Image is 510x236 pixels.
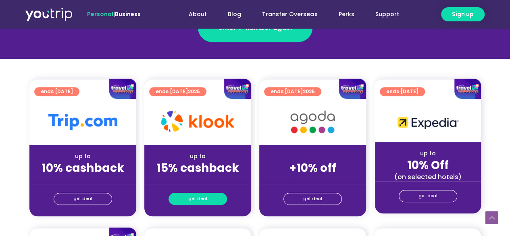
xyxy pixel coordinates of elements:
div: (on selected hotels) [381,173,475,181]
span: get deal [303,193,322,205]
a: get deal [54,193,112,205]
strong: 15% cashback [156,160,239,176]
span: up to [305,152,320,160]
span: get deal [188,193,207,205]
span: Sign up [452,10,474,19]
span: get deal [418,190,437,202]
nav: Menu [162,7,409,22]
strong: 10% cashback [42,160,124,176]
a: Business [115,10,141,18]
a: Sign up [441,7,485,21]
span: Personal [87,10,113,18]
span: get deal [73,193,92,205]
a: get deal [169,193,227,205]
a: Support [364,7,409,22]
strong: +10% off [289,160,336,176]
div: (for stays only) [36,175,130,184]
a: Perks [328,7,364,22]
a: Transfer Overseas [252,7,328,22]
div: up to [381,149,475,158]
span: | [87,10,141,18]
a: About [178,7,217,22]
a: Blog [217,7,252,22]
div: up to [151,152,245,161]
a: get deal [283,193,342,205]
div: (for stays only) [266,175,360,184]
a: get deal [399,190,457,202]
div: (for stays only) [151,175,245,184]
strong: 10% Off [407,157,449,173]
div: up to [36,152,130,161]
